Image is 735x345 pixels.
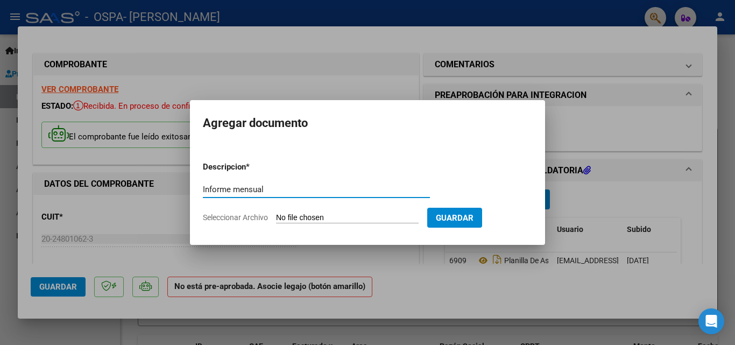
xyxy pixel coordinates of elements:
span: Guardar [436,213,473,223]
div: Open Intercom Messenger [698,308,724,334]
p: Descripcion [203,161,302,173]
h2: Agregar documento [203,113,532,133]
button: Guardar [427,208,482,228]
span: Seleccionar Archivo [203,213,268,222]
